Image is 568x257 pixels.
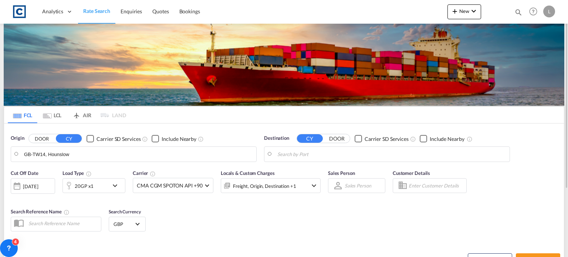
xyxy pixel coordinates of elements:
span: GBP [114,221,134,227]
div: [DATE] [23,183,38,190]
span: Origin [11,135,24,142]
span: Customer Details [393,170,430,176]
div: [DATE] [11,178,55,194]
div: Freight Origin Destination Factory Stuffing [233,181,296,191]
span: Sales Person [328,170,355,176]
md-icon: Your search will be saved by the below given name [64,209,70,215]
md-checkbox: Checkbox No Ink [87,135,141,142]
md-tab-item: LCL [37,107,67,123]
div: Carrier SD Services [97,135,141,143]
md-checkbox: Checkbox No Ink [355,135,409,142]
span: Help [527,5,540,18]
span: CMA CGM SPOTON API +90 [137,182,203,189]
div: Freight Origin Destination Factory Stuffingicon-chevron-down [221,178,321,193]
span: New [450,8,478,14]
md-icon: icon-chevron-down [469,7,478,16]
div: L [543,6,555,17]
img: LCL+%26+FCL+BACKGROUND.png [4,24,564,106]
md-select: Select Currency: £ GBPUnited Kingdom Pound [113,219,142,229]
span: Load Type [62,170,92,176]
input: Enter Customer Details [409,180,464,191]
md-checkbox: Checkbox No Ink [420,135,464,142]
md-icon: icon-chevron-down [310,181,318,190]
md-pagination-wrapper: Use the left and right arrow keys to navigate between tabs [8,107,126,123]
md-icon: icon-magnify [514,8,523,16]
md-tab-item: FCL [8,107,37,123]
span: Locals & Custom Charges [221,170,275,176]
div: 20GP x1 [75,181,94,191]
md-icon: Unchecked: Search for CY (Container Yard) services for all selected carriers.Checked : Search for... [142,136,148,142]
md-select: Sales Person [344,180,372,191]
span: Cut Off Date [11,170,38,176]
span: Destination [264,135,289,142]
button: icon-plus 400-fgNewicon-chevron-down [447,4,481,19]
md-icon: icon-airplane [72,111,81,116]
input: Search Reference Name [25,218,101,229]
button: DOOR [29,135,55,143]
div: Help [527,5,543,18]
span: Analytics [42,8,63,15]
md-icon: icon-plus 400-fg [450,7,459,16]
span: Quotes [152,8,169,14]
md-icon: Unchecked: Search for CY (Container Yard) services for all selected carriers.Checked : Search for... [410,136,416,142]
div: icon-magnify [514,8,523,19]
div: Include Nearby [162,135,196,143]
button: CY [297,134,323,143]
md-icon: Unchecked: Ignores neighbouring ports when fetching rates.Checked : Includes neighbouring ports w... [198,136,204,142]
div: Include Nearby [430,135,464,143]
span: Rate Search [83,8,110,14]
button: DOOR [324,135,350,143]
md-icon: The selected Trucker/Carrierwill be displayed in the rate results If the rates are from another f... [150,171,156,177]
div: 20GP x1icon-chevron-down [62,178,125,193]
div: Carrier SD Services [365,135,409,143]
img: 1fdb9190129311efbfaf67cbb4249bed.jpeg [11,3,28,20]
md-tab-item: AIR [67,107,97,123]
span: Bookings [179,8,200,14]
md-checkbox: Checkbox No Ink [152,135,196,142]
span: Search Currency [109,209,141,214]
md-icon: Unchecked: Ignores neighbouring ports when fetching rates.Checked : Includes neighbouring ports w... [467,136,473,142]
input: Search by Port [24,149,253,160]
button: CY [56,134,82,143]
md-datepicker: Select [11,193,16,203]
span: Enquiries [121,8,142,14]
input: Search by Port [277,149,506,160]
md-icon: icon-chevron-down [111,181,123,190]
md-icon: icon-information-outline [86,171,92,177]
span: Search Reference Name [11,209,70,214]
span: Carrier [133,170,156,176]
